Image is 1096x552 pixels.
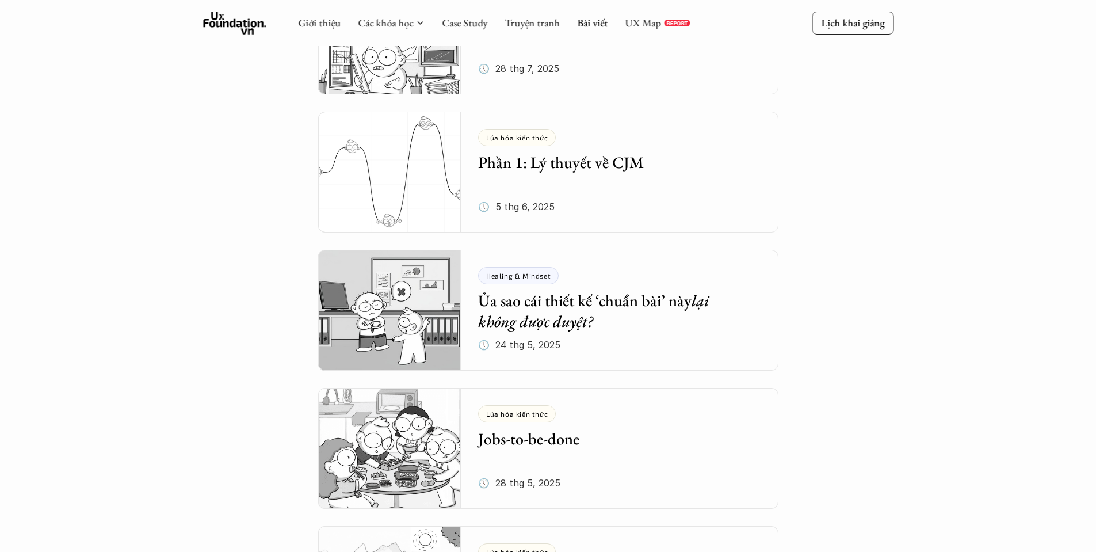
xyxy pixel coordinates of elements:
a: Lúa hóa kiến thứcPhần 1: Lý thuyết về CJM🕔 5 thg 6, 2025 [318,112,778,233]
a: Truyện tranh [505,16,560,29]
a: UX Map [625,16,661,29]
h5: Phần 1: Lý thuyết về CJM [478,152,744,173]
p: Lịch khai giảng [821,16,884,29]
p: 🕔 28 thg 7, 2025 [478,60,559,77]
h5: Ủa sao cái thiết kế ‘chuẩn bài’ này [478,290,744,332]
p: 🕔 28 thg 5, 2025 [478,474,560,492]
p: REPORT [666,20,688,26]
p: Lúa hóa kiến thức [486,134,548,142]
h5: Jobs-to-be-done [478,428,744,449]
em: lại không được duyệt? [478,290,713,332]
a: Bài viết [577,16,608,29]
a: Lúa hóa kiến thứcJobs-to-be-done🕔 28 thg 5, 2025 [318,388,778,509]
p: Healing & Mindset [486,272,551,280]
a: Case Study [442,16,487,29]
p: 🕔 5 thg 6, 2025 [478,198,555,215]
a: Healing & MindsetỦa sao cái thiết kế ‘chuẩn bài’ nàylại không được duyệt?🕔 24 thg 5, 2025 [318,250,778,371]
a: REPORT [664,20,690,26]
a: Giới thiệu [298,16,341,29]
p: Lúa hóa kiến thức [486,410,548,418]
a: Lịch khai giảng [812,12,893,34]
a: Các khóa học [358,16,413,29]
p: 🕔 24 thg 5, 2025 [478,336,560,353]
